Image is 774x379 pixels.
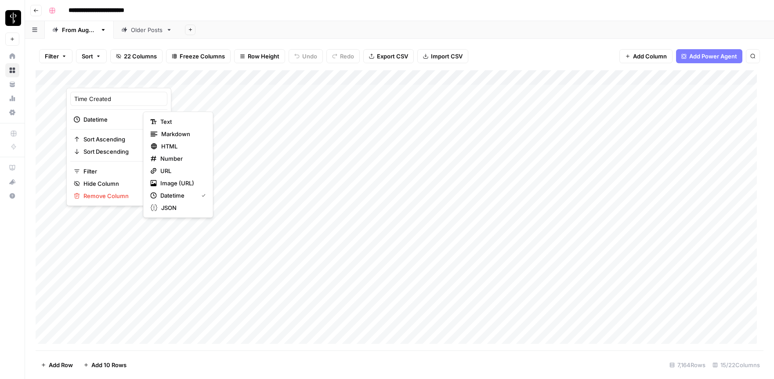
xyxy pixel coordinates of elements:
[161,142,203,151] span: HTML
[160,179,203,188] span: Image (URL)
[83,115,152,124] span: Datetime
[160,191,195,200] span: Datetime
[161,203,203,212] span: JSON
[160,117,203,126] span: Text
[160,154,203,163] span: Number
[161,130,203,138] span: Markdown
[160,166,203,175] span: URL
